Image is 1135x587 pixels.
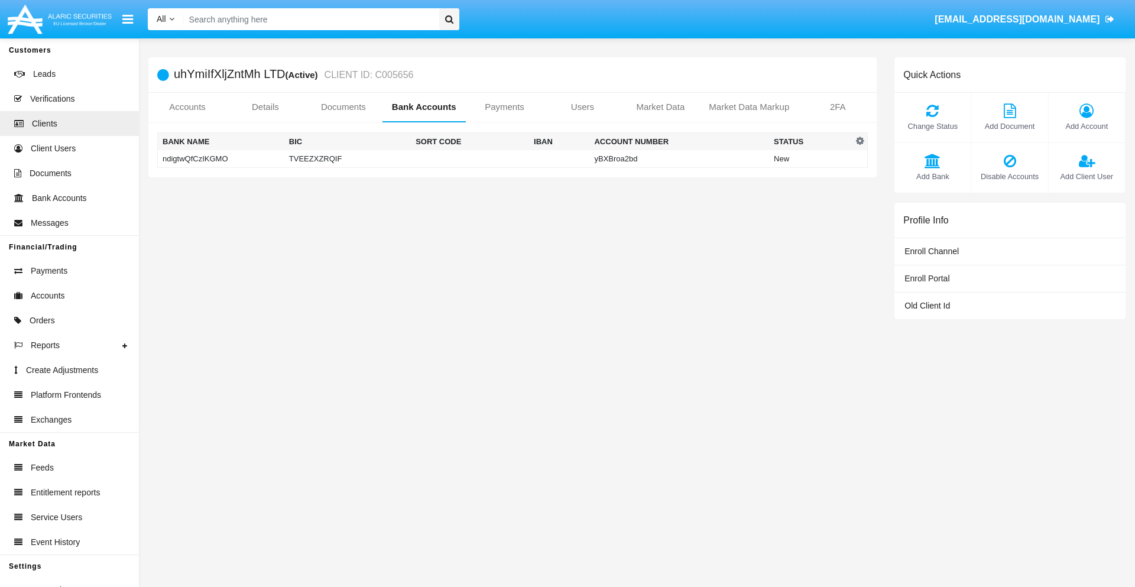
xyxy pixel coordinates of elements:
h5: uhYmiIfXljZntMh LTD [174,68,413,82]
small: CLIENT ID: C005656 [322,70,414,80]
a: Details [226,93,304,121]
img: Logo image [6,2,113,37]
span: Clients [32,118,57,130]
span: Documents [30,167,72,180]
a: Payments [466,93,544,121]
th: Sort Code [411,133,529,151]
span: Create Adjustments [26,364,98,377]
span: Accounts [31,290,65,302]
td: yBXBroa2bd [589,150,769,168]
span: [EMAIL_ADDRESS][DOMAIN_NAME] [935,14,1100,24]
span: Service Users [31,511,82,524]
span: Add Account [1055,121,1119,132]
a: [EMAIL_ADDRESS][DOMAIN_NAME] [929,3,1120,36]
span: Exchanges [31,414,72,426]
span: Bank Accounts [32,192,87,205]
h6: Profile Info [903,215,948,226]
span: Platform Frontends [31,389,101,401]
span: Add Client User [1055,171,1119,182]
div: (Active) [286,68,322,82]
th: BIC [284,133,411,151]
span: Change Status [900,121,965,132]
a: Market Data [621,93,699,121]
a: Users [543,93,621,121]
span: Feeds [31,462,54,474]
a: Market Data Markup [699,93,799,121]
th: Bank Name [158,133,284,151]
a: Accounts [148,93,226,121]
span: Enroll Channel [904,247,959,256]
span: Add Bank [900,171,965,182]
span: Add Document [977,121,1042,132]
span: Disable Accounts [977,171,1042,182]
a: All [148,13,183,25]
span: Orders [30,314,55,327]
input: Search [183,8,435,30]
th: Status [769,133,853,151]
h6: Quick Actions [903,69,961,80]
td: ndigtwQfCzIKGMO [158,150,284,168]
span: Event History [31,536,80,549]
span: All [157,14,166,24]
td: New [769,150,853,168]
span: Messages [31,217,69,229]
span: Client Users [31,142,76,155]
span: Payments [31,265,67,277]
span: Enroll Portal [904,274,949,283]
a: 2FA [799,93,877,121]
th: Account Number [589,133,769,151]
span: Entitlement reports [31,487,100,499]
span: Verifications [30,93,74,105]
span: Reports [31,339,60,352]
span: Old Client Id [904,301,950,310]
span: Leads [33,68,56,80]
a: Bank Accounts [382,93,466,121]
th: IBAN [529,133,589,151]
td: TVEEZXZRQIF [284,150,411,168]
a: Documents [304,93,382,121]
